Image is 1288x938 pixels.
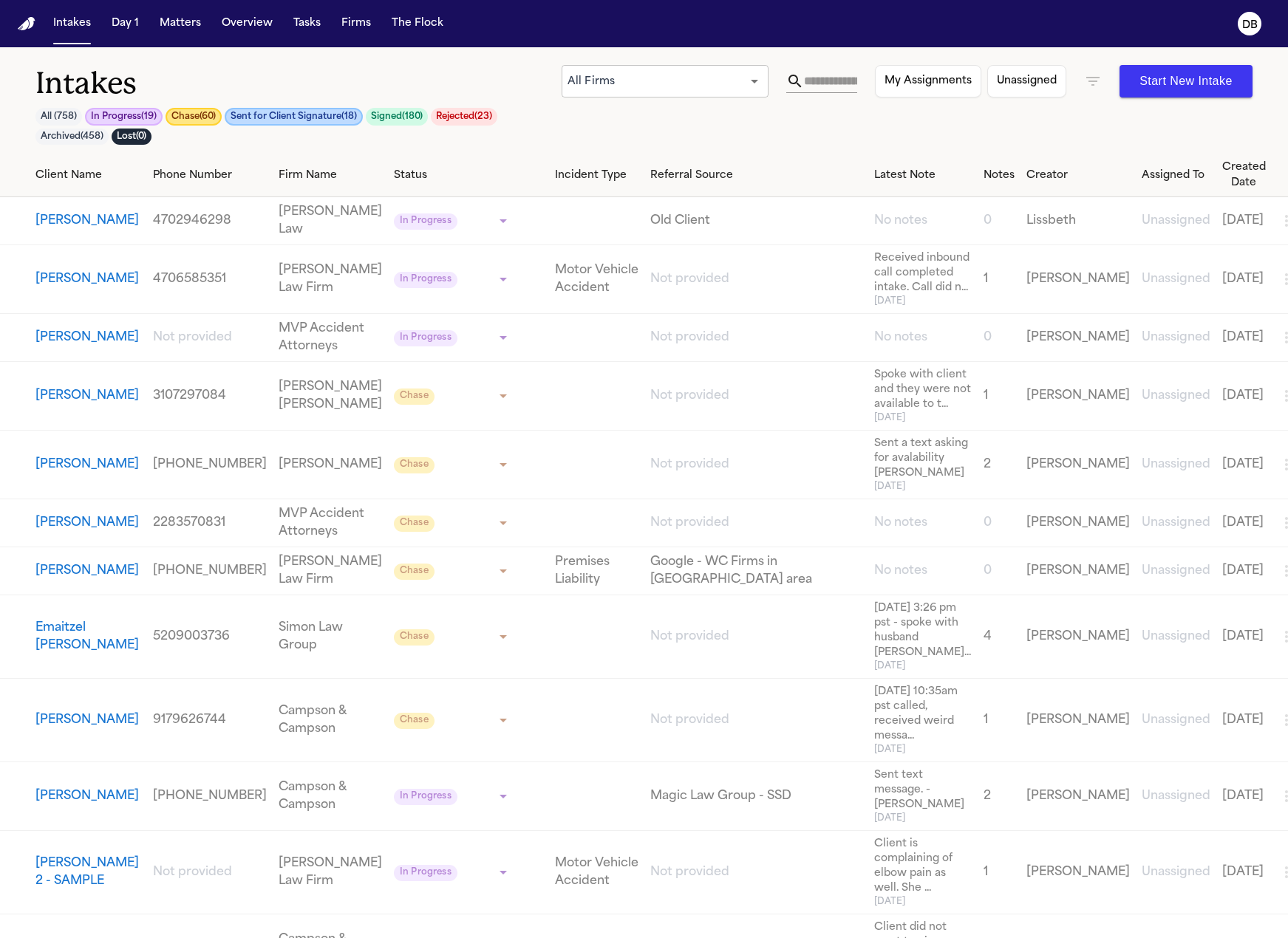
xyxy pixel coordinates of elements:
[279,456,382,473] a: View details for Jeffrey Young
[874,517,927,529] span: No notes
[35,270,141,288] button: View details for Nadia Barnswell
[650,514,862,532] a: View details for Madi J Purser
[650,329,862,346] a: View details for Michael Guerrero
[1026,514,1130,532] a: View details for Madi J Purser
[984,790,991,802] span: 2
[874,215,927,227] span: No notes
[166,108,222,126] button: Chase(60)
[1142,790,1210,802] span: Unassigned
[279,261,382,297] a: View details for Nadia Barnswell
[984,387,1015,405] a: View details for Max Guillen
[35,456,141,473] a: View details for Jeffrey Young
[874,329,972,346] a: View details for Michael Guerrero
[1142,168,1210,183] div: Assigned To
[874,295,972,307] span: [DATE]
[1026,387,1130,405] a: View details for Max Guillen
[650,168,862,183] div: Referral Source
[1026,787,1130,805] a: View details for Regina Sigers
[874,437,972,481] span: Sent a text asking for avalability [PERSON_NAME]
[18,17,35,31] img: Finch Logo
[650,866,729,878] span: Not provided
[1142,459,1210,470] span: Unassigned
[1222,212,1266,230] a: View details for Ashley Span
[153,711,267,729] a: View details for Tawanna Smith
[153,514,267,532] a: View details for Madi J Purser
[287,10,327,37] button: Tasks
[1142,212,1210,230] a: View details for Ashley Span
[35,787,141,805] button: View details for Regina Sigers
[35,855,141,890] button: View details for Janet Smith 2 - SAMPLE
[394,213,457,230] span: In Progress
[984,459,991,470] span: 2
[874,812,972,824] span: [DATE]
[1142,273,1210,285] span: Unassigned
[394,710,512,730] div: Update intake status
[394,272,457,288] span: In Progress
[35,514,141,532] button: View details for Madi J Purser
[874,768,972,824] a: View details for Regina Sigers
[153,270,267,288] a: View details for Nadia Barnswell
[386,10,449,37] a: The Flock
[650,390,729,402] span: Not provided
[1120,65,1253,97] button: Start New Intake
[394,269,512,290] div: Update intake status
[874,412,972,424] span: [DATE]
[153,332,232,343] span: Not provided
[153,863,267,881] a: View details for Janet Smith 2 - SAMPLE
[35,562,141,580] button: View details for Lisa Bello
[1142,714,1210,726] span: Unassigned
[335,10,377,37] a: Firms
[874,744,972,756] span: [DATE]
[650,270,862,288] a: View details for Nadia Barnswell
[1142,628,1210,646] a: View details for Emaitzel Margarita Lugo Aguirre
[47,10,97,37] button: Intakes
[394,454,512,475] div: Update intake status
[987,65,1066,97] button: Unassigned
[35,168,141,183] div: Client Name
[984,787,1015,805] a: View details for Regina Sigers
[394,561,512,581] div: Update intake status
[279,320,382,355] a: View details for Michael Guerrero
[650,553,862,589] a: View details for Lisa Bello
[153,628,267,646] a: View details for Emaitzel Margarita Lugo Aguirre
[1142,387,1210,405] a: View details for Max Guillen
[650,628,862,646] a: View details for Emaitzel Margarita Lugo Aguirre
[153,168,267,183] div: Phone Number
[153,787,267,805] a: View details for Regina Sigers
[279,378,382,414] a: View details for Max Guillen
[984,631,992,643] span: 4
[1142,863,1210,881] a: View details for Janet Smith 2 - SAMPLE
[874,332,927,343] span: No notes
[984,565,992,577] span: 0
[18,17,35,31] a: Home
[984,514,1015,532] a: View details for Madi J Purser
[555,168,638,183] div: Incident Type
[1222,711,1266,729] a: View details for Tawanna Smith
[984,866,988,878] span: 1
[874,514,972,532] a: View details for Madi J Purser
[874,837,972,896] span: Client is complaining of elbow pain as well. She ...
[35,619,141,654] a: View details for Emaitzel Margarita Lugo Aguirre
[874,565,927,577] span: No notes
[279,203,382,239] a: View details for Ashley Span
[216,10,279,37] a: Overview
[154,10,207,37] a: Matters
[568,76,615,87] span: All Firms
[984,273,988,285] span: 1
[874,212,972,230] a: View details for Ashley Span
[394,629,435,646] span: Chase
[35,387,141,405] a: View details for Max Guillen
[35,212,141,230] a: View details for Ashley Span
[1026,270,1130,288] a: View details for Nadia Barnswell
[874,437,972,493] a: View details for Jeffrey Young
[153,387,267,405] a: View details for Max Guillen
[1142,787,1210,805] a: View details for Regina Sigers
[225,108,363,126] button: Sent for Client Signature(18)
[1026,168,1130,183] div: Creator
[650,711,862,729] a: View details for Tawanna Smith
[650,387,862,405] a: View details for Max Guillen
